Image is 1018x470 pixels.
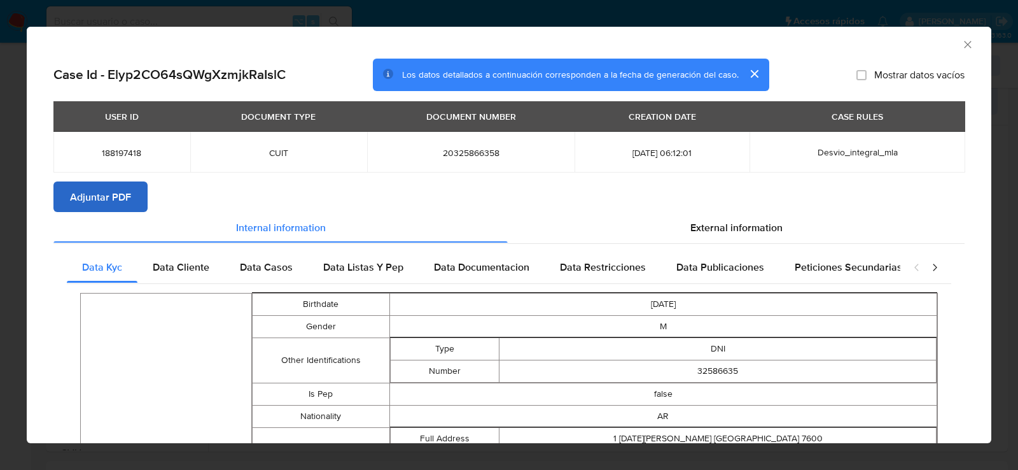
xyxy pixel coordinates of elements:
div: Detailed internal info [67,252,900,283]
td: Nationality [253,405,389,427]
td: Is Pep [253,383,389,405]
td: Number [390,360,499,382]
td: AR [389,405,937,427]
td: Other Identifications [253,338,389,383]
span: Data Listas Y Pep [323,260,403,274]
td: 32586635 [499,360,937,382]
div: CASE RULES [824,106,891,127]
span: Los datos detallados a continuación corresponden a la fecha de generación del caso. [402,68,739,81]
button: Adjuntar PDF [53,182,148,212]
button: cerrar [739,59,769,89]
span: Data Publicaciones [676,260,764,274]
td: DNI [499,338,937,360]
span: Data Kyc [82,260,122,274]
span: Peticiones Secundarias [795,260,902,274]
td: M [389,315,937,338]
td: Birthdate [253,293,389,315]
span: 20325866358 [382,147,559,159]
span: Data Cliente [153,260,209,274]
div: closure-recommendation-modal [27,27,991,443]
span: Data Restricciones [560,260,646,274]
td: Full Address [390,427,499,450]
span: 188197418 [69,147,175,159]
span: Internal information [236,220,326,234]
span: Desvio_integral_mla [818,146,898,159]
input: Mostrar datos vacíos [856,69,867,80]
span: External information [690,220,783,234]
td: Gender [253,315,389,338]
td: Type [390,338,499,360]
span: Data Casos [240,260,293,274]
div: DOCUMENT TYPE [234,106,323,127]
td: [DATE] [389,293,937,315]
span: Mostrar datos vacíos [874,68,965,81]
span: [DATE] 06:12:01 [590,147,734,159]
span: Adjuntar PDF [70,183,131,211]
div: DOCUMENT NUMBER [419,106,524,127]
div: USER ID [97,106,146,127]
td: 1 [DATE][PERSON_NAME] [GEOGRAPHIC_DATA] 7600 [499,427,937,450]
div: CREATION DATE [621,106,704,127]
span: Data Documentacion [434,260,529,274]
span: CUIT [206,147,352,159]
div: Detailed info [53,212,965,243]
h2: Case Id - Elyp2CO64sQWgXzmjkRaIslC [53,66,286,83]
td: false [389,383,937,405]
button: Cerrar ventana [961,38,973,50]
